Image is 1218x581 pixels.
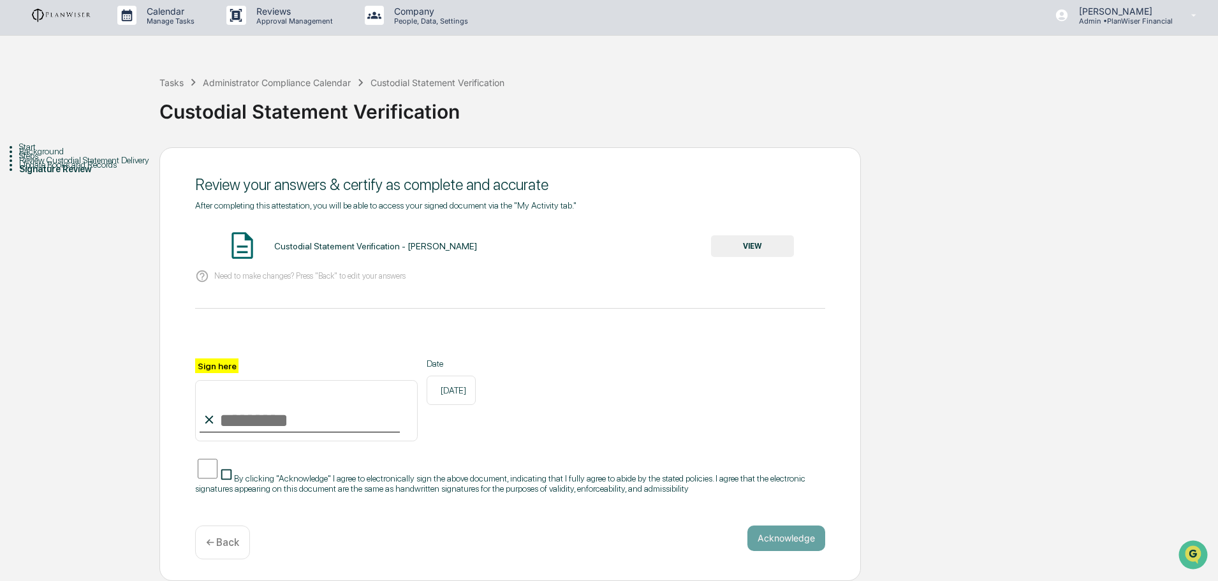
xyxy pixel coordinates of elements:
[1177,539,1212,573] iframe: Open customer support
[246,17,339,26] p: Approval Management
[195,358,238,373] label: Sign here
[43,110,161,121] div: We're available if you need us!
[747,526,825,551] button: Acknowledge
[127,216,154,226] span: Pylon
[214,271,406,281] p: Need to make changes? Press "Back" to edit your answers
[90,216,154,226] a: Powered byPylon
[19,164,159,174] div: Signature Review
[19,146,159,156] div: Background
[87,156,163,179] a: 🗄️Attestations
[246,6,339,17] p: Reviews
[8,180,85,203] a: 🔎Data Lookup
[19,159,159,170] div: Update Books and Records
[92,162,103,172] div: 🗄️
[105,161,158,173] span: Attestations
[1069,6,1173,17] p: [PERSON_NAME]
[217,101,232,117] button: Start new chat
[384,6,474,17] p: Company
[203,77,351,88] div: Administrator Compliance Calendar
[195,200,576,210] span: After completing this attestation, you will be able to access your signed document via the "My Ac...
[33,58,210,71] input: Clear
[195,175,825,194] div: Review your answers & certify as complete and accurate
[31,8,92,23] img: logo
[384,17,474,26] p: People, Data, Settings
[159,77,184,88] div: Tasks
[226,230,258,261] img: Document Icon
[195,473,805,494] span: By clicking "Acknowledge" I agree to electronically sign the above document, indicating that I fu...
[159,90,1212,123] div: Custodial Statement Verification
[136,17,201,26] p: Manage Tasks
[1069,17,1173,26] p: Admin • PlanWiser Financial
[19,142,159,152] div: Start
[371,77,504,88] div: Custodial Statement Verification
[26,185,80,198] span: Data Lookup
[13,98,36,121] img: 1746055101610-c473b297-6a78-478c-a979-82029cc54cd1
[19,151,159,161] div: Steps
[26,161,82,173] span: Preclearance
[198,456,217,482] input: By clicking "Acknowledge" I agree to electronically sign the above document, indicating that I fu...
[19,155,159,165] div: Review Custodial Statement Delivery
[13,186,23,196] div: 🔎
[427,358,476,369] label: Date
[8,156,87,179] a: 🖐️Preclearance
[274,241,477,251] div: Custodial Statement Verification - [PERSON_NAME]
[136,6,201,17] p: Calendar
[427,376,476,405] div: [DATE]
[43,98,209,110] div: Start new chat
[711,235,794,257] button: VIEW
[13,27,232,47] p: How can we help?
[13,162,23,172] div: 🖐️
[206,536,239,548] p: ← Back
